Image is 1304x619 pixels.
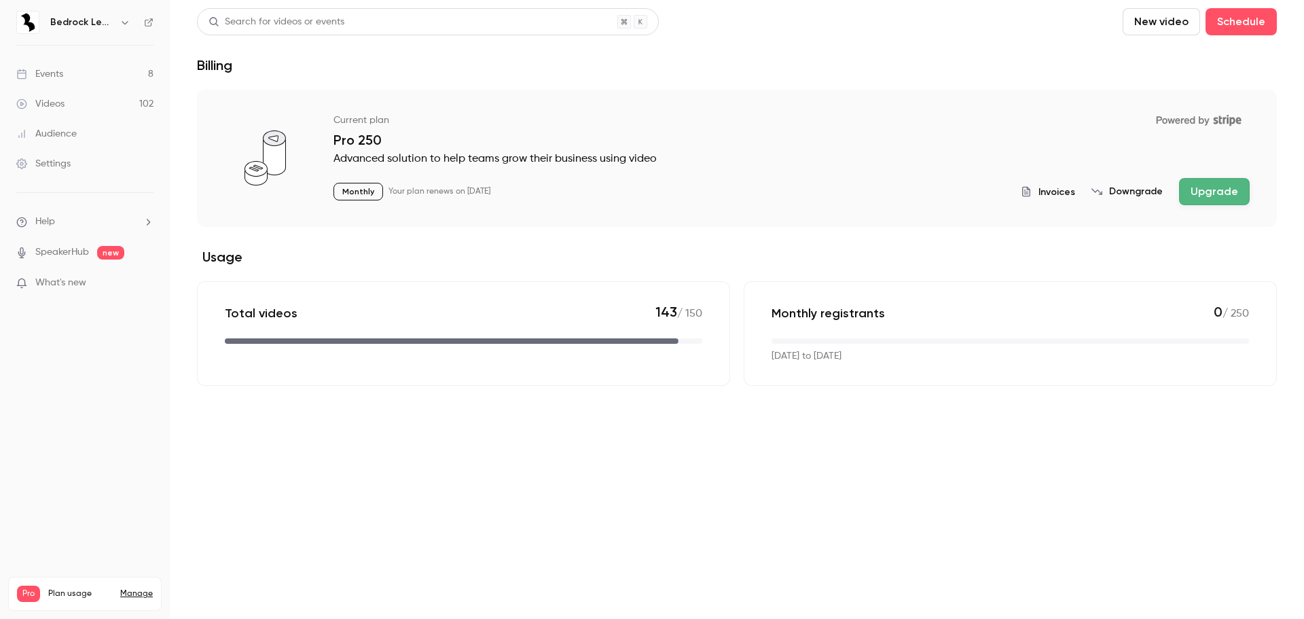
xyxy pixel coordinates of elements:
button: Schedule [1206,8,1277,35]
p: / 150 [655,304,702,322]
p: Total videos [225,305,297,321]
p: [DATE] to [DATE] [772,349,841,364]
p: Advanced solution to help teams grow their business using video [333,151,1250,167]
p: Pro 250 [333,132,1250,148]
div: Videos [16,97,65,111]
p: / 250 [1214,304,1249,322]
button: New video [1123,8,1200,35]
span: Invoices [1038,185,1075,199]
span: new [97,246,124,260]
button: Downgrade [1091,185,1163,198]
span: 143 [655,304,677,320]
h2: Usage [197,249,1277,265]
div: Settings [16,157,71,171]
span: Pro [17,586,40,602]
span: What's new [35,276,86,290]
iframe: Noticeable Trigger [137,277,153,289]
p: Current plan [333,113,389,127]
p: Monthly [333,183,383,200]
section: billing [197,90,1277,386]
span: 0 [1214,304,1222,320]
a: Manage [120,588,153,599]
div: Audience [16,127,77,141]
li: help-dropdown-opener [16,215,153,229]
p: Your plan renews on [DATE] [388,186,490,197]
div: Search for videos or events [209,15,344,29]
span: Plan usage [48,588,112,599]
span: Help [35,215,55,229]
p: Monthly registrants [772,305,885,321]
img: Bedrock Learning [17,12,39,33]
button: Upgrade [1179,178,1250,205]
a: SpeakerHub [35,245,89,260]
h1: Billing [197,57,232,73]
h6: Bedrock Learning [50,16,114,29]
button: Invoices [1021,185,1075,199]
div: Events [16,67,63,81]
